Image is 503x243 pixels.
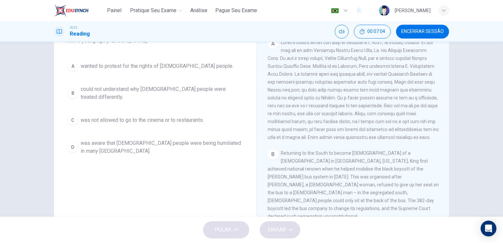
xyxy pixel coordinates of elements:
button: Painel [104,5,125,16]
div: B [268,149,278,160]
button: Pratique seu exame [127,5,185,16]
img: Profile picture [379,5,389,16]
h1: Reading [70,30,90,38]
div: C [67,115,78,125]
a: EduSynch logo [54,4,104,17]
span: Painel [107,7,121,14]
div: Esconder [354,25,391,39]
span: IELTS [70,25,77,30]
span: was aware that [DEMOGRAPHIC_DATA] people were being humiliated in many [GEOGRAPHIC_DATA]. [81,139,243,155]
button: Dwas aware that [DEMOGRAPHIC_DATA] people were being humiliated in many [GEOGRAPHIC_DATA]. [65,136,246,158]
div: A [268,39,278,49]
span: wanted to protest for the rights of [DEMOGRAPHIC_DATA] people. [81,62,233,70]
span: could not understand why [DEMOGRAPHIC_DATA] people were treated differently. [81,85,243,101]
div: D [67,142,78,152]
span: Pratique seu exame [130,7,176,14]
span: Loremi Dolors Amet con adip el Seddoei 87, 9037, te Incidid, Utlabor. Et dol mag ali en adm Venia... [268,40,439,140]
div: [PERSON_NAME] [395,7,431,14]
button: Bcould not understand why [DEMOGRAPHIC_DATA] people were treated differently. [65,82,246,104]
span: 00:07:04 [367,29,385,34]
button: Análise [188,5,210,16]
button: 00:07:04 [354,25,391,39]
div: B [67,88,78,98]
span: Encerrar Sessão [401,29,444,34]
span: Pague Seu Exame [215,7,257,14]
img: pt [331,8,339,13]
span: Returning to the South to become [DEMOGRAPHIC_DATA] of a [DEMOGRAPHIC_DATA] in [GEOGRAPHIC_DATA],... [268,150,439,219]
button: Awanted to protest for the rights of [DEMOGRAPHIC_DATA] people. [65,58,246,74]
div: A [67,61,78,71]
div: Open Intercom Messenger [481,221,496,236]
span: Análise [190,7,207,14]
button: Pague Seu Exame [213,5,260,16]
button: Encerrar Sessão [396,25,449,39]
button: Cwas not allowed to go to the cinema or to restaurants. [65,112,246,128]
div: Silenciar [335,25,349,39]
img: EduSynch logo [54,4,89,17]
span: was not allowed to go to the cinema or to restaurants. [81,116,204,124]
